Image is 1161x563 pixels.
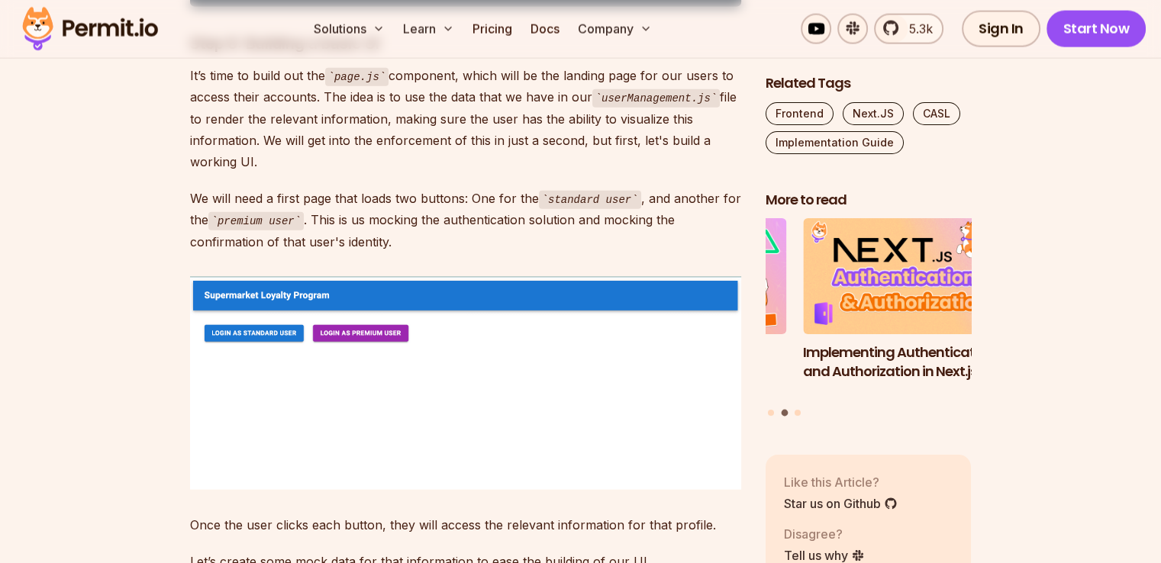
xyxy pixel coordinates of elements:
p: Like this Article? [784,472,898,491]
li: 2 of 3 [803,218,1009,400]
a: 5.3k [874,14,943,44]
img: Implementing Authentication and Authorization in Next.js [803,218,1009,334]
li: 1 of 3 [581,218,787,400]
div: Posts [766,218,972,418]
a: Implementation Guide [766,130,904,153]
a: Implementing Authentication and Authorization in Next.jsImplementing Authentication and Authoriza... [803,218,1009,400]
code: standard user [539,191,641,209]
a: Docs [524,14,566,44]
p: Disagree? [784,524,865,542]
a: Pricing [466,14,518,44]
p: It’s time to build out the component, which will be the landing page for our users to access thei... [190,65,741,172]
code: premium user [208,212,305,230]
code: page.js [325,68,389,86]
button: Go to slide 2 [781,409,788,416]
h3: Implementing Authentication and Authorization in Next.js [803,343,1009,381]
img: Untitled (8).png [190,277,741,491]
span: 5.3k [900,20,933,38]
a: Sign In [962,11,1040,47]
code: userManagement.js [592,89,721,108]
a: Frontend [766,101,834,124]
img: Permit logo [15,3,165,55]
button: Go to slide 3 [795,409,801,415]
a: Next.JS [843,101,904,124]
button: Company [572,14,658,44]
a: Star us on Github [784,494,898,512]
p: Once the user clicks each button, they will access the relevant information for that profile. [190,514,741,536]
a: Start Now [1047,11,1146,47]
a: CASL [913,101,960,124]
h2: Related Tags [766,73,972,92]
h2: More to read [766,190,972,209]
button: Solutions [308,14,391,44]
h3: Implementing Multi-Tenant RBAC in Nuxt.js [581,343,787,381]
button: Go to slide 1 [768,409,774,415]
button: Learn [397,14,460,44]
p: We will need a first page that loads two buttons: One for the , and another for the . This is us ... [190,188,741,253]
